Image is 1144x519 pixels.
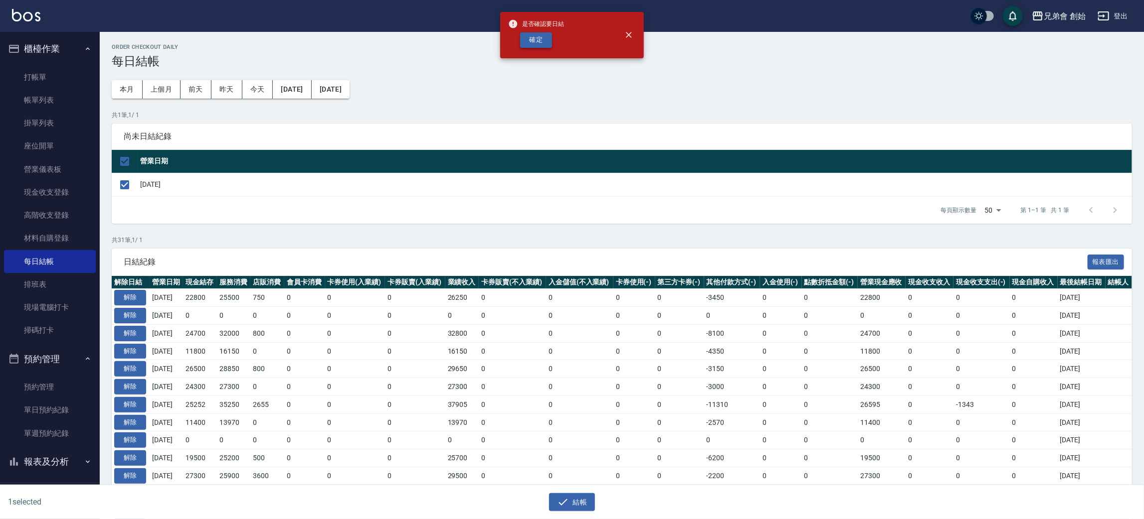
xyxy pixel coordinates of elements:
[4,449,96,475] button: 報表及分析
[150,378,183,396] td: [DATE]
[445,378,479,396] td: 27300
[445,342,479,360] td: 16150
[858,307,906,325] td: 0
[150,360,183,378] td: [DATE]
[704,360,760,378] td: -3150
[385,413,445,431] td: 0
[284,342,325,360] td: 0
[183,378,216,396] td: 24300
[150,431,183,449] td: [DATE]
[613,289,655,307] td: 0
[704,289,760,307] td: -3450
[655,342,704,360] td: 0
[479,467,546,485] td: 0
[760,431,802,449] td: 0
[114,450,146,466] button: 解除
[385,467,445,485] td: 0
[325,289,385,307] td: 0
[4,158,96,181] a: 營業儀表板
[802,467,858,485] td: 0
[655,378,704,396] td: 0
[802,360,858,378] td: 0
[150,276,183,289] th: 營業日期
[1010,360,1058,378] td: 0
[1003,6,1023,26] button: save
[858,395,906,413] td: 26595
[906,467,953,485] td: 0
[655,431,704,449] td: 0
[1044,10,1086,22] div: 兄弟會 創始
[150,395,183,413] td: [DATE]
[4,134,96,157] a: 座位開單
[953,378,1009,396] td: 0
[479,449,546,467] td: 0
[181,80,211,99] button: 前天
[250,342,284,360] td: 0
[114,397,146,412] button: 解除
[953,289,1009,307] td: 0
[613,324,655,342] td: 0
[445,431,479,449] td: 0
[4,346,96,372] button: 預約管理
[479,342,546,360] td: 0
[114,308,146,323] button: 解除
[906,449,953,467] td: 0
[325,342,385,360] td: 0
[802,324,858,342] td: 0
[445,395,479,413] td: 37905
[250,324,284,342] td: 800
[613,413,655,431] td: 0
[325,413,385,431] td: 0
[217,413,250,431] td: 13970
[445,307,479,325] td: 0
[760,360,802,378] td: 0
[760,324,802,342] td: 0
[4,474,96,500] button: 客戶管理
[1010,324,1058,342] td: 0
[802,395,858,413] td: 0
[114,415,146,430] button: 解除
[217,289,250,307] td: 25500
[613,378,655,396] td: 0
[1094,7,1132,25] button: 登出
[760,342,802,360] td: 0
[150,324,183,342] td: [DATE]
[479,324,546,342] td: 0
[445,276,479,289] th: 業績收入
[655,413,704,431] td: 0
[211,80,242,99] button: 昨天
[613,395,655,413] td: 0
[546,431,613,449] td: 0
[325,431,385,449] td: 0
[250,307,284,325] td: 0
[150,342,183,360] td: [DATE]
[858,360,906,378] td: 26500
[613,360,655,378] td: 0
[802,289,858,307] td: 0
[217,276,250,289] th: 服務消費
[385,360,445,378] td: 0
[704,395,760,413] td: -11310
[802,342,858,360] td: 0
[618,24,640,46] button: close
[183,413,216,431] td: 11400
[479,289,546,307] td: 0
[217,360,250,378] td: 28850
[284,449,325,467] td: 0
[312,80,350,99] button: [DATE]
[250,449,284,467] td: 500
[250,413,284,431] td: 0
[704,378,760,396] td: -3000
[1010,276,1058,289] th: 現金自購收入
[325,378,385,396] td: 0
[704,307,760,325] td: 0
[114,290,146,305] button: 解除
[284,395,325,413] td: 0
[325,449,385,467] td: 0
[217,324,250,342] td: 32000
[250,431,284,449] td: 0
[250,378,284,396] td: 0
[906,289,953,307] td: 0
[242,80,273,99] button: 今天
[655,449,704,467] td: 0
